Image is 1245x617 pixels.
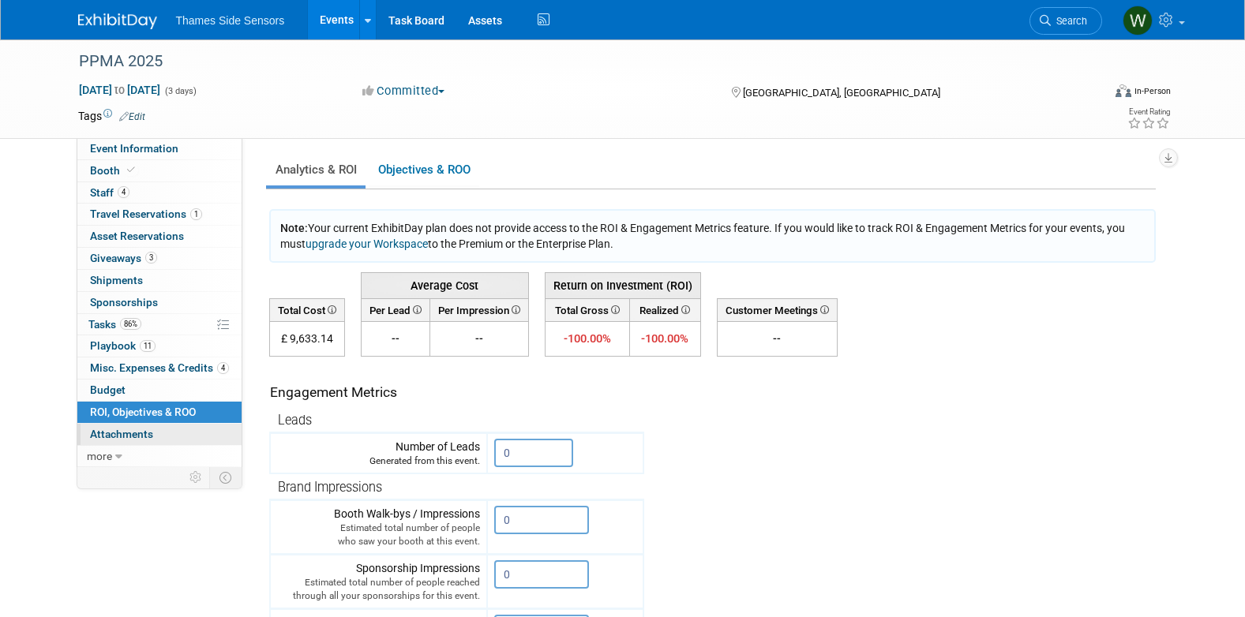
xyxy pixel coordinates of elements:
td: Personalize Event Tab Strip [182,467,210,488]
td: Toggle Event Tabs [209,467,242,488]
span: Misc. Expenses & Credits [90,361,229,374]
span: Attachments [90,428,153,440]
span: Shipments [90,274,143,286]
span: Your current ExhibitDay plan does not provide access to the ROI & Engagement Metrics feature. If ... [280,222,1125,250]
div: Engagement Metrics [270,383,637,402]
span: -- [475,332,483,345]
span: -100.00% [564,331,611,346]
div: In-Person [1134,85,1171,97]
div: Event Format [1009,82,1172,106]
a: Travel Reservations1 [77,204,242,225]
a: Analytics & ROI [266,155,366,185]
a: Shipments [77,270,242,291]
span: Travel Reservations [90,208,202,220]
span: Search [1051,15,1087,27]
i: Booth reservation complete [127,166,135,174]
div: Number of Leads [277,439,480,468]
a: Search [1029,7,1102,35]
th: Realized [630,298,700,321]
th: Average Cost [361,272,528,298]
div: Estimated total number of people reached through all your sponsorships for this event. [277,576,480,603]
a: Sponsorships [77,292,242,313]
span: (3 days) [163,86,197,96]
div: Generated from this event. [277,454,480,468]
span: Staff [90,186,129,199]
span: Note: [280,222,308,234]
span: 3 [145,252,157,264]
span: [DATE] [DATE] [78,83,161,97]
span: -- [392,332,399,345]
a: Asset Reservations [77,226,242,247]
img: Will Morse [1123,6,1153,36]
a: ROI, Objectives & ROO [77,402,242,423]
th: Per Lead [361,298,429,321]
td: £ 9,633.14 [269,322,344,357]
span: Playbook [90,339,156,352]
a: Budget [77,380,242,401]
th: Total Cost [269,298,344,321]
div: PPMA 2025 [73,47,1078,76]
a: Playbook11 [77,335,242,357]
th: Total Gross [545,298,630,321]
span: Giveaways [90,252,157,264]
a: Objectives & ROO [369,155,479,185]
img: ExhibitDay [78,13,157,29]
span: 1 [190,208,202,220]
span: Brand Impressions [278,480,382,495]
span: 4 [217,362,229,374]
a: Event Information [77,138,242,159]
span: -100.00% [641,331,688,346]
button: Committed [357,83,451,99]
a: Staff4 [77,182,242,204]
span: [GEOGRAPHIC_DATA], [GEOGRAPHIC_DATA] [743,87,940,99]
a: Edit [119,111,145,122]
a: Attachments [77,424,242,445]
a: Giveaways3 [77,248,242,269]
span: Thames Side Sensors [176,14,285,27]
span: 86% [120,318,141,330]
span: 11 [140,340,156,352]
span: to [112,84,127,96]
span: 4 [118,186,129,198]
a: Booth [77,160,242,181]
span: Booth [90,164,138,177]
span: ROI, Objectives & ROO [90,406,196,418]
th: Per Impression [429,298,528,321]
div: Sponsorship Impressions [277,560,480,603]
div: Event Rating [1127,108,1170,116]
div: Estimated total number of people who saw your booth at this event. [277,522,480,548]
a: upgrade your Workspace [306,237,428,250]
span: Asset Reservations [90,230,184,242]
a: more [77,446,242,467]
div: Booth Walk-bys / Impressions [277,506,480,548]
td: Tags [78,108,145,124]
span: Tasks [88,318,141,331]
th: Customer Meetings [717,298,837,321]
a: Misc. Expenses & Credits4 [77,357,242,379]
img: Format-Inperson.png [1116,84,1131,97]
span: Sponsorships [90,296,158,308]
span: Budget [90,383,126,396]
span: Event Information [90,142,178,155]
span: Leads [278,413,312,428]
span: more [87,450,112,462]
a: Tasks86% [77,314,242,335]
div: -- [724,331,831,346]
th: Return on Investment (ROI) [545,272,700,298]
